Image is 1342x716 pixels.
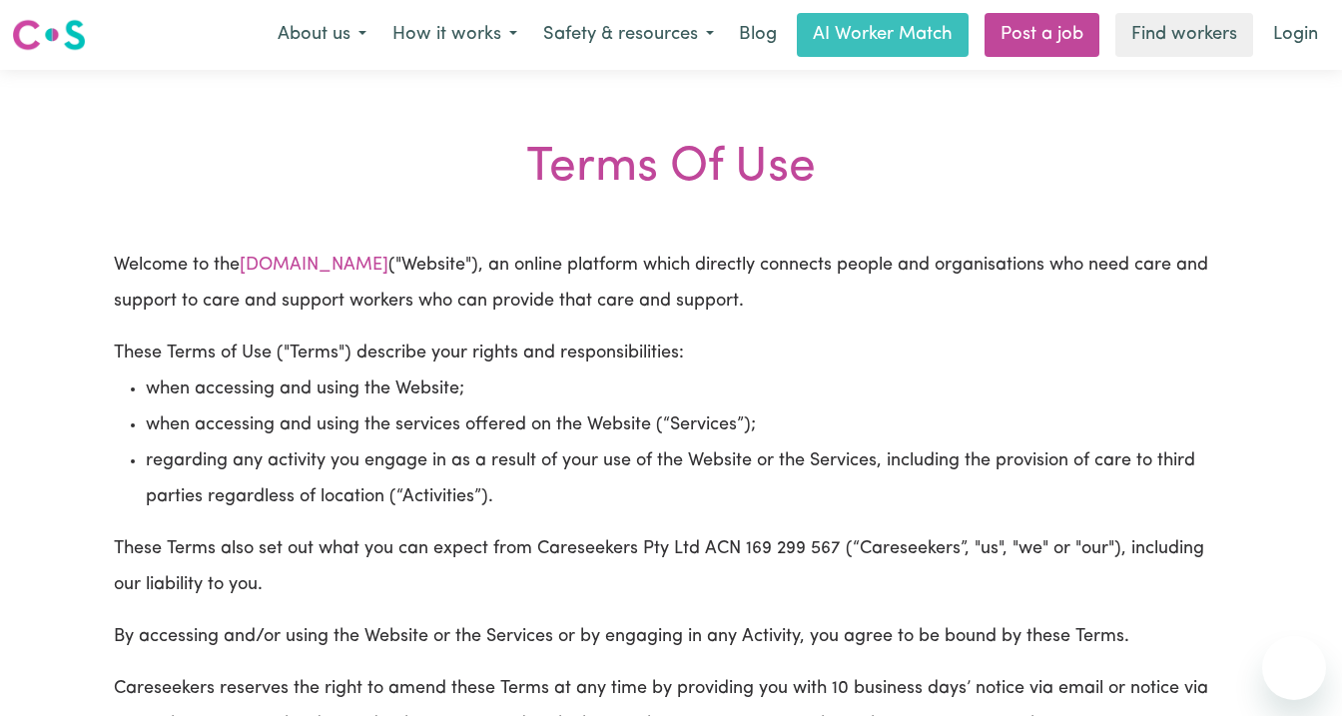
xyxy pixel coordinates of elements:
[265,14,379,56] button: About us
[146,407,1228,443] li: when accessing and using the services offered on the Website (“Services”);
[1262,636,1326,700] iframe: Button to launch messaging window
[12,140,1330,198] div: Terms Of Use
[240,257,388,275] a: [DOMAIN_NAME]
[146,371,1228,407] li: when accessing and using the Website;
[12,12,86,58] a: Careseekers logo
[1261,13,1330,57] a: Login
[114,531,1228,603] p: These Terms also set out what you can expect from Careseekers Pty Ltd ACN 169 299 567 (“Careseeke...
[146,443,1228,515] li: regarding any activity you engage in as a result of your use of the Website or the Services, incl...
[1115,13,1253,57] a: Find workers
[379,14,530,56] button: How it works
[530,14,727,56] button: Safety & resources
[727,13,789,57] a: Blog
[985,13,1099,57] a: Post a job
[797,13,969,57] a: AI Worker Match
[114,336,1228,515] p: These Terms of Use ("Terms") describe your rights and responsibilities:
[114,619,1228,655] p: By accessing and/or using the Website or the Services or by engaging in any Activity, you agree t...
[114,248,1228,320] p: Welcome to the ("Website"), an online platform which directly connects people and organisations w...
[12,17,86,53] img: Careseekers logo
